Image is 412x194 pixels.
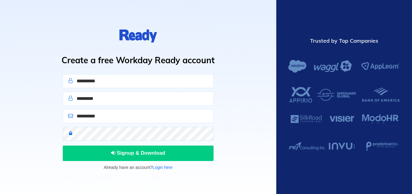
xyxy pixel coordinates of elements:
img: logo [119,28,157,44]
span: Signup & Download [111,150,165,156]
p: Already have an account? [63,164,214,171]
h1: Create a free Workday Ready account [61,54,216,67]
a: Login here [153,165,173,170]
div: Trusted by Top Companies [287,37,401,45]
button: Signup & Download [63,146,214,161]
img: Workday Ready Customers [287,55,401,157]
